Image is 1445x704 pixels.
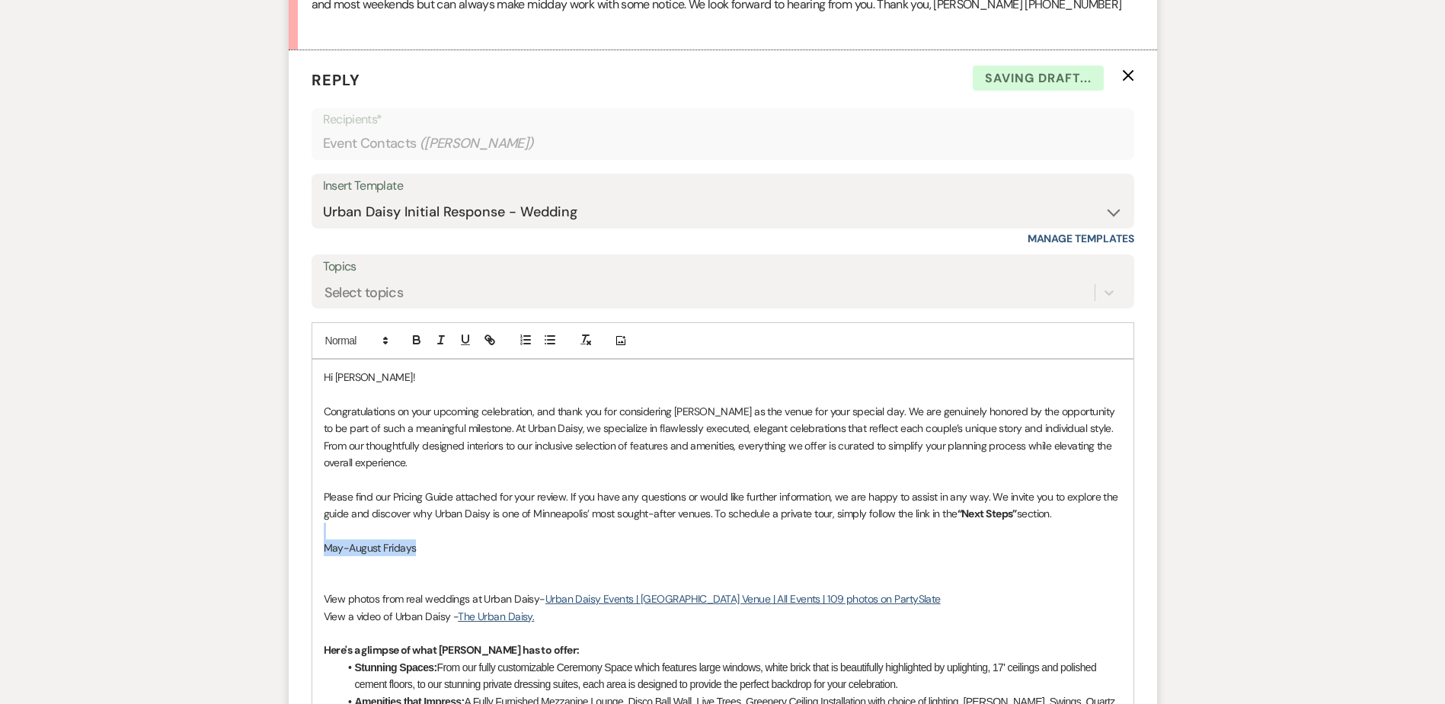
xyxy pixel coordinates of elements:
p: Congratulations on your upcoming celebration, and thank you for considering [PERSON_NAME] as the ... [324,403,1122,472]
span: View a video of Urban Daisy - [324,610,459,623]
p: May-August Fridays [324,539,1122,556]
a: Manage Templates [1028,232,1134,245]
span: Saving draft... [973,66,1104,91]
strong: Here's a glimpse of what [PERSON_NAME] has to offer: [324,643,580,657]
span: View photos from real weddings at Urban Daisy- [324,592,545,606]
strong: “Next Steps” [957,507,1017,520]
span: Reply [312,70,360,90]
div: Insert Template [323,175,1123,197]
p: Please find our Pricing Guide attached for your review. If you have any questions or would like f... [324,488,1122,523]
a: Urban Daisy Events | [GEOGRAPHIC_DATA] Venue | All Events | 109 photos on PartySlate [545,592,941,606]
span: ( [PERSON_NAME] ) [420,133,534,154]
label: Topics [323,256,1123,278]
div: Event Contacts [323,129,1123,158]
p: Hi [PERSON_NAME]! [324,369,1122,386]
a: The Urban Daisy. [458,610,534,623]
li: From our fully customizable Ceremony Space which features large windows, white brick that is beau... [339,659,1122,693]
strong: Stunning Spaces: [355,661,437,674]
p: Recipients* [323,110,1123,130]
div: Select topics [324,283,404,303]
